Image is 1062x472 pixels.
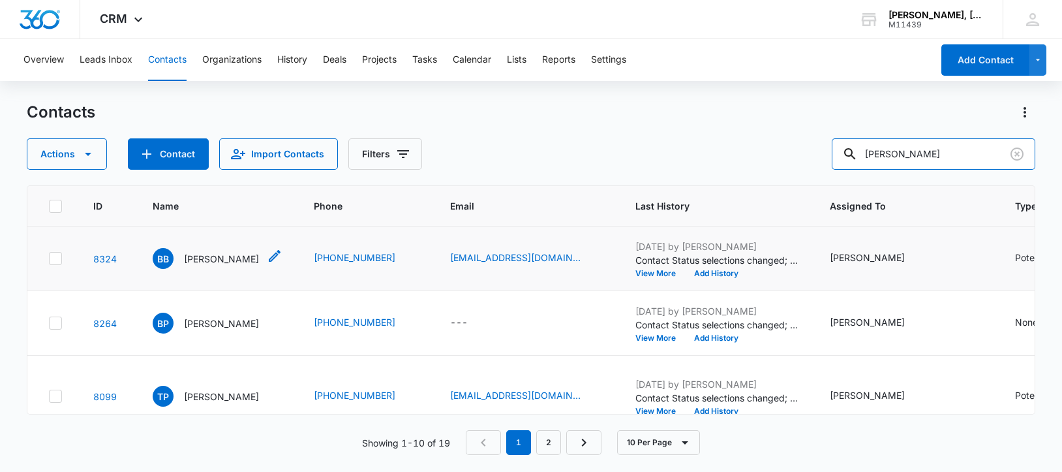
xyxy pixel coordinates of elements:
[507,39,526,81] button: Lists
[635,334,685,342] button: View More
[184,317,259,330] p: [PERSON_NAME]
[635,407,685,415] button: View More
[93,199,102,213] span: ID
[685,334,748,342] button: Add History
[830,199,965,213] span: Assigned To
[80,39,132,81] button: Leads Inbox
[348,138,422,170] button: Filters
[450,251,604,266] div: Email - patriciabethune1424@gmail.com - Select to Edit Field
[506,430,531,455] em: 1
[635,318,798,332] p: Contact Status selections changed; None was removed and Declined Representation was added.
[685,270,748,277] button: Add History
[362,436,450,450] p: Showing 1-10 of 19
[277,39,307,81] button: History
[536,430,561,455] a: Page 2
[453,39,491,81] button: Calendar
[635,199,780,213] span: Last History
[450,251,581,264] a: [EMAIL_ADDRESS][DOMAIN_NAME]
[184,390,259,403] p: [PERSON_NAME]
[830,388,928,404] div: Assigned To - Barry Abbott - Select to Edit Field
[635,270,685,277] button: View More
[93,318,117,329] a: Navigate to contact details page for Billy Pell
[1015,315,1061,331] div: Type - None - Select to Edit Field
[591,39,626,81] button: Settings
[685,407,748,415] button: Add History
[314,388,419,404] div: Phone - 4232685842 - Select to Edit Field
[27,138,107,170] button: Actions
[184,252,259,266] p: [PERSON_NAME]
[23,39,64,81] button: Overview
[450,315,491,331] div: Email - - Select to Edit Field
[1014,102,1035,123] button: Actions
[888,20,984,29] div: account id
[635,304,798,318] p: [DATE] by [PERSON_NAME]
[941,44,1029,76] button: Add Contact
[635,377,798,391] p: [DATE] by [PERSON_NAME]
[314,199,400,213] span: Phone
[314,315,419,331] div: Phone - 4232605102 - Select to Edit Field
[314,251,395,264] a: [PHONE_NUMBER]
[566,430,601,455] a: Next Page
[128,138,209,170] button: Add Contact
[830,251,905,264] div: [PERSON_NAME]
[412,39,437,81] button: Tasks
[27,102,95,122] h1: Contacts
[635,240,798,253] p: [DATE] by [PERSON_NAME]
[323,39,346,81] button: Deals
[635,391,798,405] p: Contact Status selections changed; None was removed and Declined Representation was added.
[635,253,798,267] p: Contact Status selections changed; Cold Lead was removed and Declined Representation was added.
[830,251,928,266] div: Assigned To - Barry Abbott - Select to Edit Field
[617,430,700,455] button: 10 Per Page
[314,251,419,266] div: Phone - 4234573358 - Select to Edit Field
[1007,144,1027,165] button: Clear
[466,430,601,455] nav: Pagination
[93,253,117,264] a: Navigate to contact details page for Billy Bethune
[830,315,928,331] div: Assigned To - Barry Abbott - Select to Edit Field
[219,138,338,170] button: Import Contacts
[153,386,282,407] div: Name - Timothy Parker - Select to Edit Field
[202,39,262,81] button: Organizations
[450,199,585,213] span: Email
[832,138,1035,170] input: Search Contacts
[148,39,187,81] button: Contacts
[888,10,984,20] div: account name
[362,39,397,81] button: Projects
[153,313,174,334] span: BP
[450,388,604,404] div: Email - shanetsp5000@gmail.com - Select to Edit Field
[93,391,117,402] a: Navigate to contact details page for Timothy Parker
[314,388,395,402] a: [PHONE_NUMBER]
[830,315,905,329] div: [PERSON_NAME]
[450,315,468,331] div: ---
[153,386,174,407] span: TP
[314,315,395,329] a: [PHONE_NUMBER]
[830,388,905,402] div: [PERSON_NAME]
[153,199,264,213] span: Name
[153,313,282,334] div: Name - Billy Pell - Select to Edit Field
[100,12,127,25] span: CRM
[450,388,581,402] a: [EMAIL_ADDRESS][DOMAIN_NAME]
[542,39,575,81] button: Reports
[1015,315,1038,329] div: None
[153,248,174,269] span: BB
[153,248,282,269] div: Name - Billy Bethune - Select to Edit Field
